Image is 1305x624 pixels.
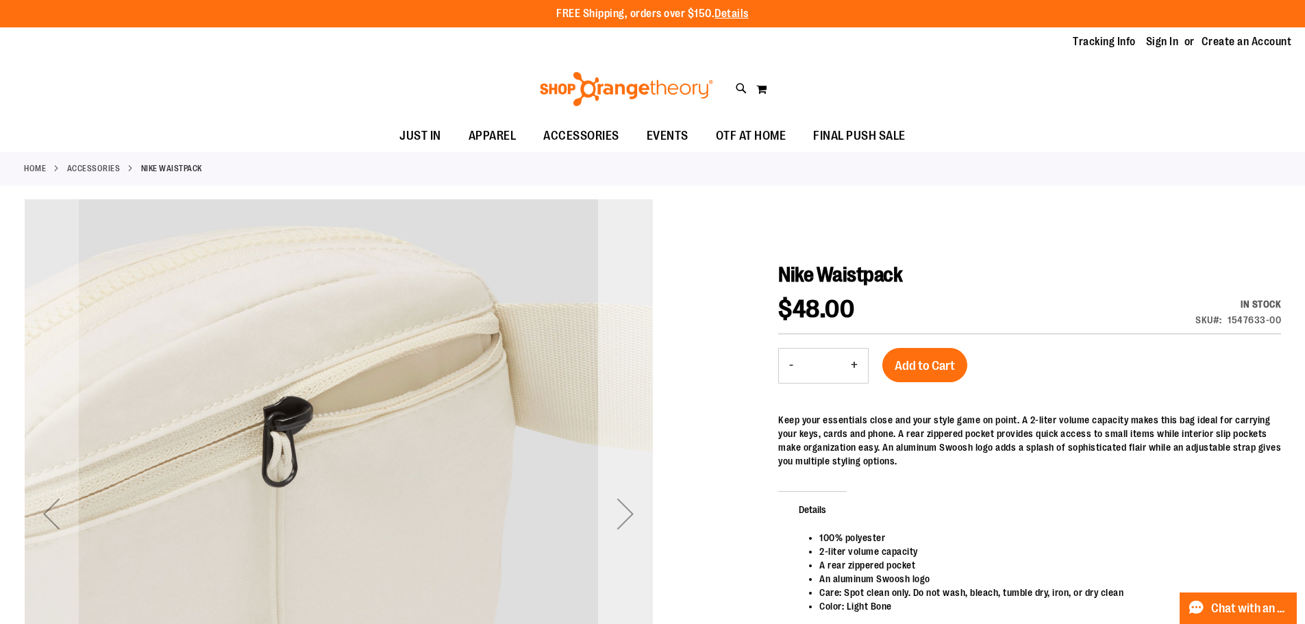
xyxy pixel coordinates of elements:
a: OTF AT HOME [702,121,800,152]
p: FREE Shipping, orders over $150. [556,6,749,22]
a: JUST IN [386,121,455,152]
a: Home [24,162,46,175]
button: Increase product quantity [841,349,868,383]
div: Keep your essentials close and your style game on point. A 2-liter volume capacity makes this bag... [778,413,1281,468]
a: FINAL PUSH SALE [799,121,919,152]
a: ACCESSORIES [67,162,121,175]
span: $48.00 [778,295,854,323]
div: Availability [1195,297,1281,311]
span: APPAREL [469,121,517,151]
input: Product quantity [804,349,841,382]
span: Add to Cart [895,358,955,373]
li: An aluminum Swoosh logo [819,572,1267,586]
a: EVENTS [633,121,702,152]
span: EVENTS [647,121,688,151]
a: Details [714,8,749,20]
li: Care: Spot clean only. Do not wash, bleach, tumble dry, iron, or dry clean [819,586,1267,599]
span: Nike Waistpack [778,263,902,286]
span: JUST IN [399,121,441,151]
a: Tracking Info [1073,34,1136,49]
li: 2-liter volume capacity [819,545,1267,558]
div: 1547633-00 [1228,313,1281,327]
span: FINAL PUSH SALE [813,121,906,151]
li: A rear zippered pocket [819,558,1267,572]
a: APPAREL [455,121,530,152]
img: Shop Orangetheory [538,72,715,106]
a: Create an Account [1202,34,1292,49]
strong: Nike Waistpack [141,162,202,175]
button: Decrease product quantity [779,349,804,383]
a: ACCESSORIES [530,121,633,151]
strong: SKU [1195,314,1222,325]
span: ACCESSORIES [543,121,619,151]
li: Color: Light Bone [819,599,1267,613]
span: Details [778,491,847,527]
li: 100% polyester [819,531,1267,545]
span: In stock [1241,299,1281,310]
a: Sign In [1146,34,1179,49]
span: Chat with an Expert [1211,602,1289,615]
button: Chat with an Expert [1180,592,1297,624]
span: OTF AT HOME [716,121,786,151]
button: Add to Cart [882,348,967,382]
